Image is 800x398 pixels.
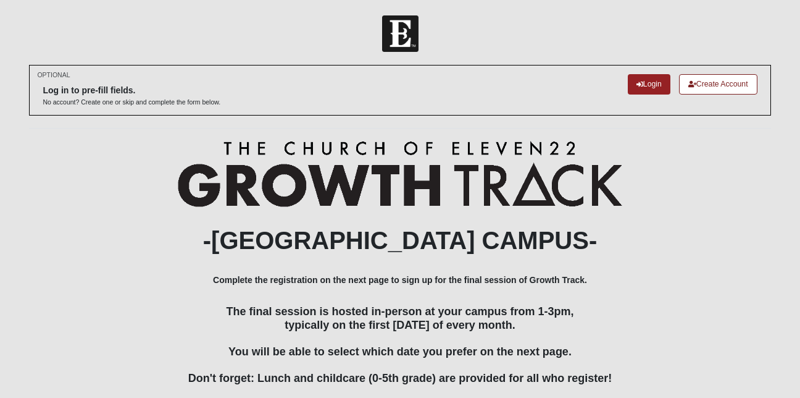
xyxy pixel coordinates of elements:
span: The final session is hosted in-person at your campus from 1-3pm, [226,305,573,318]
span: typically on the first [DATE] of every month. [285,319,515,331]
span: You will be able to select which date you prefer on the next page. [228,345,572,358]
p: No account? Create one or skip and complete the form below. [43,98,220,107]
span: Don't forget: Lunch and childcare (0-5th grade) are provided for all who register! [188,372,612,384]
a: Create Account [679,74,757,95]
img: Church of Eleven22 Logo [382,15,419,52]
b: -[GEOGRAPHIC_DATA] CAMPUS- [203,227,598,254]
small: OPTIONAL [37,70,70,80]
img: Growth Track Logo [178,141,623,206]
a: Login [628,74,670,95]
h6: Log in to pre-fill fields. [43,85,220,96]
b: Complete the registration on the next page to sign up for the final session of Growth Track. [213,275,587,285]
